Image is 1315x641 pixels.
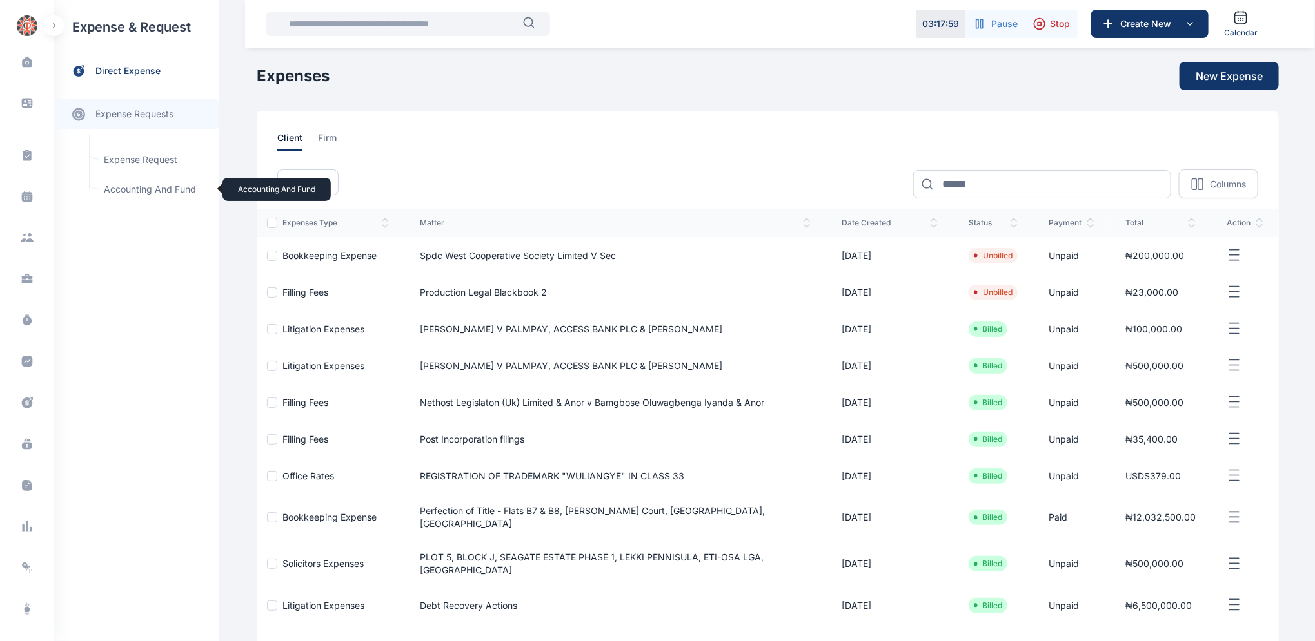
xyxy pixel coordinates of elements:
[974,324,1002,334] li: Billed
[1125,323,1182,334] span: ₦100,000.00
[1125,470,1181,481] span: USD$379.00
[1050,17,1070,30] span: Stop
[95,64,161,78] span: direct expense
[1033,347,1110,384] td: Unpaid
[282,397,328,408] a: Filling Fees
[404,384,826,421] td: Nethost Legislaton (Uk) Limited & Anor v Bamgbose Oluwagbenga Iyanda & Anor
[282,512,377,522] a: Bookkeeping Expense
[1179,169,1258,198] button: Columns
[969,218,1018,228] span: status
[282,323,364,334] a: Litigation Expenses
[404,237,826,274] td: Spdc West Cooperative Society Limited V Sec
[257,66,330,86] h1: Expenses
[974,251,1013,261] li: Unbilled
[306,176,328,189] span: Filter
[282,470,334,481] a: Office Rates
[965,10,1025,38] button: Pause
[974,559,1002,569] li: Billed
[404,421,826,457] td: Post Incorporation filings
[277,169,339,195] button: Filter
[826,347,953,384] td: [DATE]
[1033,274,1110,311] td: Unpaid
[404,311,826,347] td: [PERSON_NAME] V PALMPAY, ACCESS BANK PLC & [PERSON_NAME]
[1125,397,1183,408] span: ₦500,000.00
[1125,434,1178,445] span: ₦35,400.00
[1033,494,1110,541] td: Paid
[826,587,953,624] td: [DATE]
[974,397,1002,408] li: Billed
[318,131,337,151] span: firm
[404,541,826,587] td: PLOT 5, BLOCK J, SEAGATE ESTATE PHASE 1, LEKKI PENNISULA, ETI-OSA LGA, [GEOGRAPHIC_DATA]
[282,250,377,261] a: Bookkeeping Expense
[1125,558,1183,569] span: ₦500,000.00
[1115,17,1182,30] span: Create New
[1091,10,1209,38] button: Create New
[826,541,953,587] td: [DATE]
[1224,28,1258,38] span: Calendar
[1180,62,1279,90] button: New Expense
[404,347,826,384] td: [PERSON_NAME] V PALMPAY, ACCESS BANK PLC & [PERSON_NAME]
[826,457,953,494] td: [DATE]
[826,311,953,347] td: [DATE]
[826,274,953,311] td: [DATE]
[974,361,1002,371] li: Billed
[1125,600,1192,611] span: ₦6,500,000.00
[404,587,826,624] td: Debt Recovery Actions
[974,434,1002,445] li: Billed
[1033,587,1110,624] td: Unpaid
[1125,512,1196,522] span: ₦12,032,500.00
[974,600,1002,611] li: Billed
[1049,218,1094,228] span: payment
[1033,421,1110,457] td: Unpaid
[282,558,364,569] a: Solicitors Expenses
[282,287,328,298] a: Filling Fees
[1025,10,1078,38] button: Stop
[826,494,953,541] td: [DATE]
[1227,218,1263,228] span: action
[923,17,960,30] p: 03 : 17 : 59
[974,512,1002,522] li: Billed
[1033,311,1110,347] td: Unpaid
[1033,541,1110,587] td: Unpaid
[282,360,364,371] a: Litigation Expenses
[277,131,302,151] span: client
[96,177,213,202] span: Accounting and Fund
[1033,457,1110,494] td: Unpaid
[420,218,811,228] span: matter
[1125,287,1178,298] span: ₦23,000.00
[404,457,826,494] td: REGISTRATION OF TRADEMARK "WULIANGYE" IN CLASS 33
[991,17,1018,30] span: Pause
[404,494,826,541] td: Perfection of Title - Flats B7 & B8, [PERSON_NAME] Court, [GEOGRAPHIC_DATA], [GEOGRAPHIC_DATA]
[1033,237,1110,274] td: Unpaid
[54,54,219,88] a: direct expense
[826,384,953,421] td: [DATE]
[404,274,826,311] td: Production Legal Blackbook 2
[1033,384,1110,421] td: Unpaid
[1125,218,1196,228] span: total
[277,131,318,151] a: client
[826,421,953,457] td: [DATE]
[282,434,328,445] a: Filling Fees
[54,99,219,129] a: expense requests
[1125,360,1183,371] span: ₦500,000.00
[974,287,1013,298] li: Unbilled
[54,88,219,129] div: expense requests
[842,218,938,228] span: date created
[282,218,389,228] span: expenses type
[974,471,1002,481] li: Billed
[1210,178,1246,191] p: Columns
[318,131,352,151] a: firm
[826,237,953,274] td: [DATE]
[96,148,213,172] a: Expense Request
[1196,68,1263,84] span: New Expense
